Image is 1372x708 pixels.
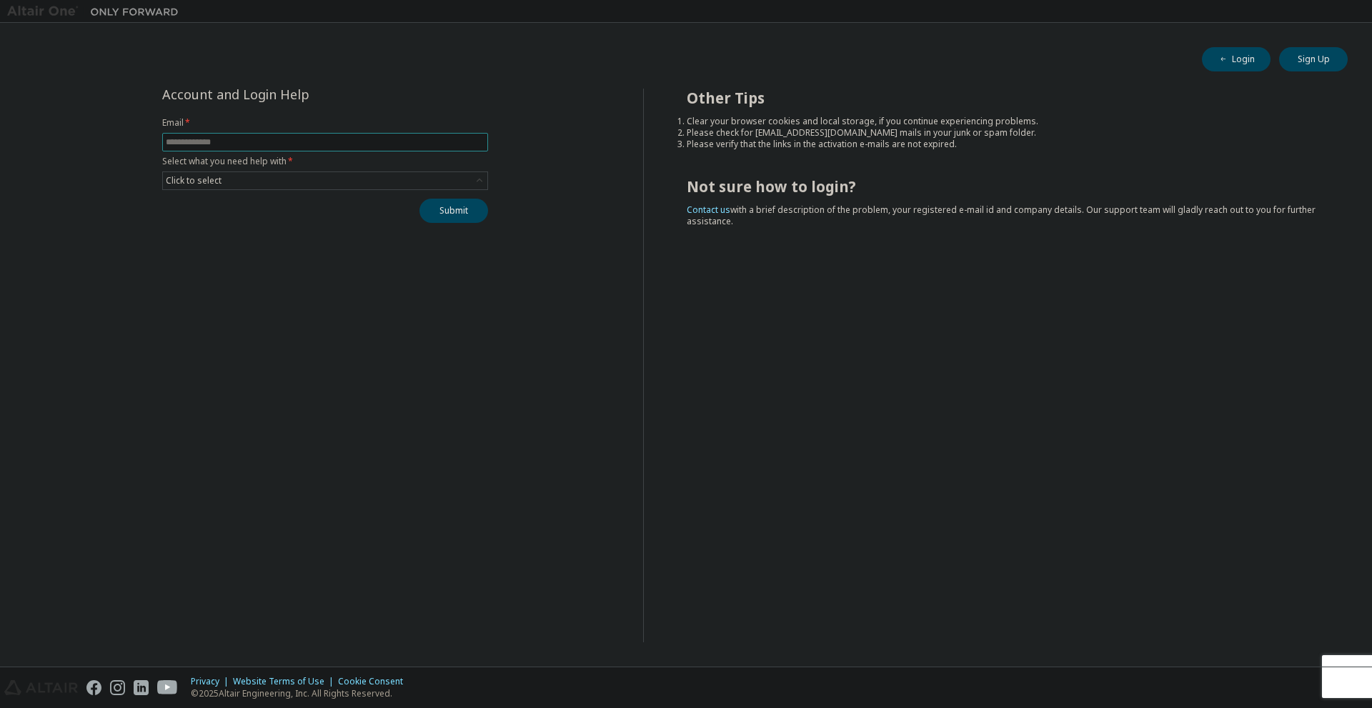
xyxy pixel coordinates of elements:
button: Submit [419,199,488,223]
div: Privacy [191,676,233,687]
li: Clear your browser cookies and local storage, if you continue experiencing problems. [687,116,1323,127]
div: Account and Login Help [162,89,423,100]
img: youtube.svg [157,680,178,695]
h2: Other Tips [687,89,1323,107]
div: Click to select [166,175,222,186]
img: altair_logo.svg [4,680,78,695]
a: Contact us [687,204,730,216]
h2: Not sure how to login? [687,177,1323,196]
img: facebook.svg [86,680,101,695]
p: © 2025 Altair Engineering, Inc. All Rights Reserved. [191,687,412,699]
label: Email [162,117,488,129]
li: Please verify that the links in the activation e-mails are not expired. [687,139,1323,150]
span: with a brief description of the problem, your registered e-mail id and company details. Our suppo... [687,204,1316,227]
img: Altair One [7,4,186,19]
button: Login [1202,47,1271,71]
li: Please check for [EMAIL_ADDRESS][DOMAIN_NAME] mails in your junk or spam folder. [687,127,1323,139]
img: instagram.svg [110,680,125,695]
button: Sign Up [1279,47,1348,71]
label: Select what you need help with [162,156,488,167]
div: Click to select [163,172,487,189]
div: Website Terms of Use [233,676,338,687]
img: linkedin.svg [134,680,149,695]
div: Cookie Consent [338,676,412,687]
